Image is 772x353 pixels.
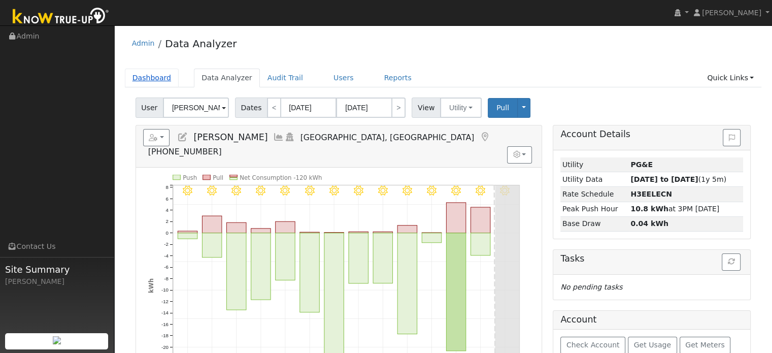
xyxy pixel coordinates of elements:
[193,132,267,142] span: [PERSON_NAME]
[267,98,281,118] a: <
[471,233,490,255] rect: onclick=""
[630,190,672,198] strong: R
[377,69,419,87] a: Reports
[207,185,217,195] i: 8/21 - Clear
[451,185,461,195] i: 8/31 - Clear
[165,218,168,224] text: 2
[273,132,284,142] a: Multi-Series Graph
[300,233,319,312] rect: onclick=""
[560,129,743,140] h5: Account Details
[231,185,241,195] i: 8/22 - Clear
[235,98,267,118] span: Dates
[630,219,668,228] strong: 0.04 kWh
[161,299,169,304] text: -12
[496,104,509,112] span: Pull
[284,132,295,142] a: Login As (last Never)
[373,232,392,233] rect: onclick=""
[630,161,653,169] strong: ID: 16326599, authorized: 03/04/25
[634,341,671,349] span: Get Usage
[353,185,363,195] i: 8/27 - Clear
[305,185,314,195] i: 8/25 - Clear
[177,132,188,142] a: Edit User (26855)
[391,98,406,118] a: >
[280,185,290,195] i: 8/24 - Clear
[402,185,412,195] i: 8/29 - Clear
[161,344,169,349] text: -20
[629,202,744,216] td: at 3PM [DATE]
[275,233,294,280] rect: onclick=""
[422,233,441,233] rect: onclick=""
[240,174,322,181] text: Net Consumption -120 kWh
[194,69,260,87] a: Data Analyzer
[560,216,628,231] td: Base Draw
[136,98,163,118] span: User
[202,233,221,258] rect: onclick=""
[148,147,222,156] span: [PHONE_NUMBER]
[378,185,388,195] i: 8/28 - Clear
[251,233,270,300] rect: onclick=""
[471,207,490,233] rect: onclick=""
[699,69,761,87] a: Quick Links
[183,185,192,195] i: 8/20 - Clear
[165,38,237,50] a: Data Analyzer
[300,232,319,233] rect: onclick=""
[723,129,741,146] button: Issue History
[213,174,223,181] text: Pull
[560,187,628,202] td: Rate Schedule
[53,336,61,344] img: retrieve
[132,39,155,47] a: Admin
[226,222,246,233] rect: onclick=""
[422,233,441,243] rect: onclick=""
[165,207,169,213] text: 4
[722,253,741,271] button: Refresh
[397,226,417,233] rect: onclick=""
[300,133,475,142] span: [GEOGRAPHIC_DATA], [GEOGRAPHIC_DATA]
[566,341,620,349] span: Check Account
[178,231,197,233] rect: onclick=""
[560,157,628,172] td: Utility
[685,341,725,349] span: Get Meters
[702,9,761,17] span: [PERSON_NAME]
[427,185,437,195] i: 8/30 - Clear
[183,174,197,181] text: Push
[161,333,169,338] text: -18
[125,69,179,87] a: Dashboard
[161,310,169,315] text: -14
[440,98,482,118] button: Utility
[560,253,743,264] h5: Tasks
[397,233,417,334] rect: onclick=""
[161,287,169,293] text: -10
[488,98,518,118] button: Pull
[165,230,169,236] text: 0
[8,6,114,28] img: Know True-Up
[349,233,368,283] rect: onclick=""
[329,185,339,195] i: 8/26 - Clear
[560,283,622,291] i: No pending tasks
[5,276,109,287] div: [PERSON_NAME]
[630,205,668,213] strong: 10.8 kWh
[163,98,229,118] input: Select a User
[147,278,154,293] text: kWh
[251,229,270,233] rect: onclick=""
[412,98,441,118] span: View
[260,69,311,87] a: Audit Trail
[275,221,294,233] rect: onclick=""
[202,216,221,233] rect: onclick=""
[446,203,465,233] rect: onclick=""
[164,241,169,247] text: -2
[161,321,169,327] text: -16
[349,232,368,233] rect: onclick=""
[560,202,628,216] td: Peak Push Hour
[476,185,485,195] i: 9/01 - Clear
[226,233,246,310] rect: onclick=""
[164,276,169,281] text: -8
[630,175,726,183] span: (1y 5m)
[479,132,490,142] a: Map
[326,69,361,87] a: Users
[178,233,197,239] rect: onclick=""
[164,253,169,259] text: -4
[164,264,169,270] text: -6
[165,196,168,201] text: 6
[560,172,628,187] td: Utility Data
